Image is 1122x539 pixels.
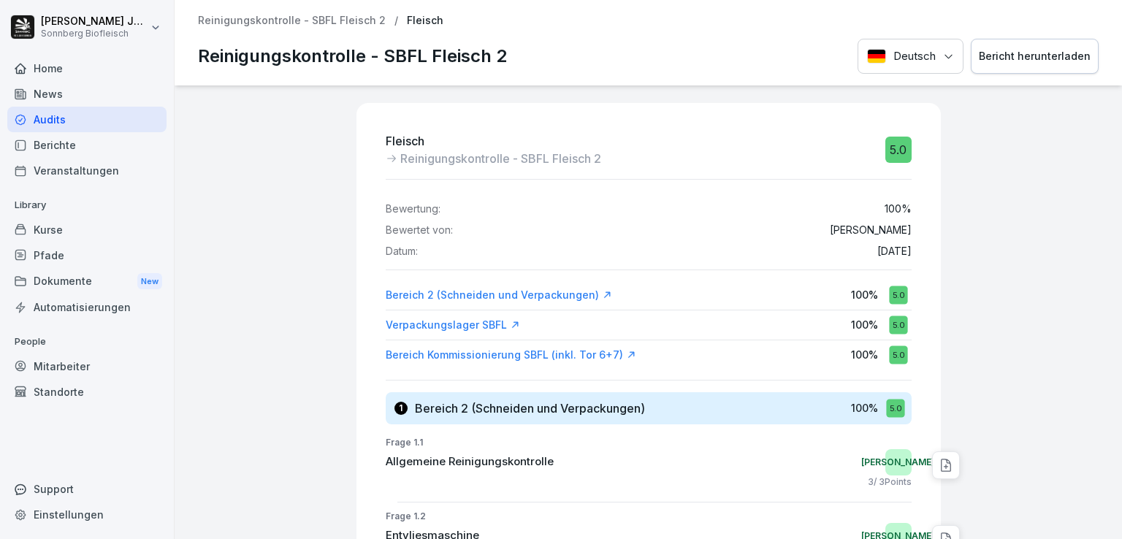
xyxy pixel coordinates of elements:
p: [PERSON_NAME] [830,224,912,237]
p: Library [7,194,167,217]
a: Verpackungslager SBFL [386,318,520,332]
p: Fleisch [407,15,443,27]
button: Bericht herunterladen [971,39,1099,74]
a: News [7,81,167,107]
p: Deutsch [893,48,936,65]
p: Bewertung: [386,203,440,215]
p: People [7,330,167,353]
p: Fleisch [386,132,601,150]
a: Home [7,56,167,81]
a: Bereich Kommissionierung SBFL (inkl. Tor 6+7) [386,348,636,362]
a: Audits [7,107,167,132]
div: Support [7,476,167,502]
div: 5.0 [889,316,907,334]
div: 5.0 [886,399,904,417]
p: / [394,15,398,27]
p: 100 % [885,203,912,215]
a: Bereich 2 (Schneiden und Verpackungen) [386,288,612,302]
a: Berichte [7,132,167,158]
p: Frage 1.2 [386,510,912,523]
a: Pfade [7,242,167,268]
p: Datum: [386,245,418,258]
p: [PERSON_NAME] Jungmann [41,15,148,28]
a: Veranstaltungen [7,158,167,183]
p: Allgemeine Reinigungskontrolle [386,454,554,470]
p: 100 % [851,317,878,332]
p: Sonnberg Biofleisch [41,28,148,39]
div: 5.0 [889,286,907,304]
a: Standorte [7,379,167,405]
a: Automatisierungen [7,294,167,320]
p: Bewertet von: [386,224,453,237]
p: 100 % [851,287,878,302]
div: 5.0 [885,137,912,163]
p: 3 / 3 Points [868,475,912,489]
button: Language [858,39,963,74]
div: 1 [394,402,408,415]
p: Reinigungskontrolle - SBFL Fleisch 2 [400,150,601,167]
p: 100 % [851,400,878,416]
a: Mitarbeiter [7,353,167,379]
img: Deutsch [867,49,886,64]
h3: Bereich 2 (Schneiden und Verpackungen) [415,400,645,416]
div: 5.0 [889,345,907,364]
p: Frage 1.1 [386,436,912,449]
p: 100 % [851,347,878,362]
a: Einstellungen [7,502,167,527]
div: New [137,273,162,290]
a: Reinigungskontrolle - SBFL Fleisch 2 [198,15,386,27]
a: Kurse [7,217,167,242]
div: [PERSON_NAME] [885,449,912,475]
a: DokumenteNew [7,268,167,295]
div: Bericht herunterladen [979,48,1091,64]
p: Reinigungskontrolle - SBFL Fleisch 2 [198,43,507,69]
p: [DATE] [877,245,912,258]
div: Dokumente [7,268,167,295]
